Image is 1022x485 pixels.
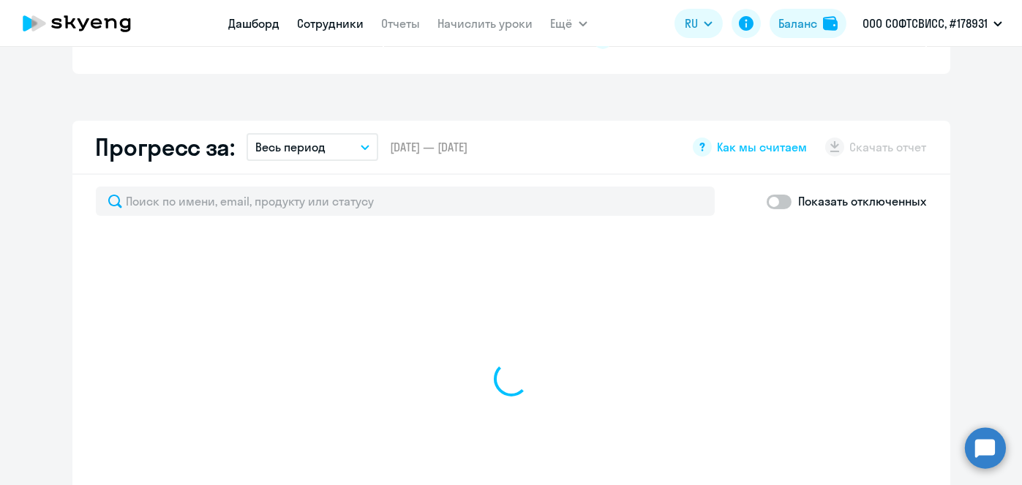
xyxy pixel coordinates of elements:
a: Начислить уроки [438,16,533,31]
button: ООО СОФТСВИСС, #178931 [855,6,1010,41]
button: Балансbalance [770,9,846,38]
p: ООО СОФТСВИСС, #178931 [863,15,988,32]
p: Показать отключенных [799,192,927,210]
button: Ещё [551,9,587,38]
p: Весь период [255,138,326,156]
div: Баланс [778,15,817,32]
span: [DATE] — [DATE] [390,139,467,155]
span: RU [685,15,698,32]
button: RU [675,9,723,38]
span: Ещё [551,15,573,32]
input: Поиск по имени, email, продукту или статусу [96,187,715,216]
button: Весь период [247,133,378,161]
span: Как мы считаем [718,139,808,155]
a: Отчеты [382,16,421,31]
h2: Прогресс за: [96,132,235,162]
a: Дашборд [229,16,280,31]
a: Сотрудники [298,16,364,31]
img: balance [823,16,838,31]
